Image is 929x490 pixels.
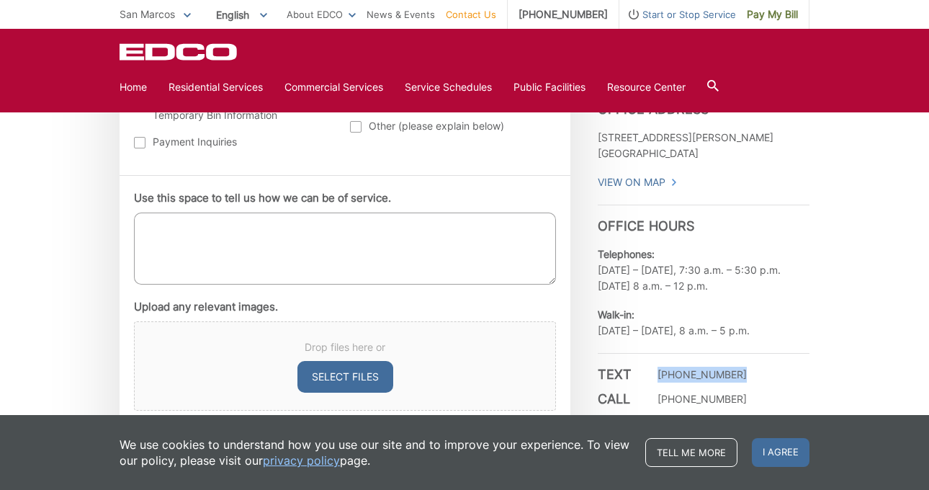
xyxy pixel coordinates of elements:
span: San Marcos [120,8,175,20]
h3: Text [598,367,641,383]
a: View On Map [598,174,678,190]
span: Drop files here or [152,339,538,355]
span: I agree [752,438,809,467]
span: Pay My Bill [747,6,798,22]
p: [PHONE_NUMBER] [658,367,747,383]
label: Payment Inquiries [134,134,336,150]
button: select files, upload any relevant images. [297,361,393,393]
a: Resource Center [607,79,686,95]
a: EDCD logo. Return to the homepage. [120,43,239,61]
label: Use this space to tell us how we can be of service. [134,192,391,205]
a: Commercial Services [284,79,383,95]
a: News & Events [367,6,435,22]
p: [PHONE_NUMBER] [658,391,747,407]
a: Tell me more [645,438,737,467]
p: We use cookies to understand how you use our site and to improve your experience. To view our pol... [120,437,631,468]
label: Other (please explain below) [350,118,552,134]
b: Telephones: [598,248,655,260]
p: [DATE] – [DATE], 7:30 a.m. – 5:30 p.m. [DATE] 8 a.m. – 12 p.m. [598,246,809,294]
a: Contact Us [446,6,496,22]
h3: Call [598,391,641,407]
b: Walk-in: [598,308,634,321]
label: Upload any relevant images. [134,300,278,313]
h3: Office Hours [598,205,809,234]
a: Residential Services [169,79,263,95]
a: Home [120,79,147,95]
a: Service Schedules [405,79,492,95]
p: [DATE] – [DATE], 8 a.m. – 5 p.m. [598,307,809,339]
a: Public Facilities [513,79,585,95]
a: About EDCO [287,6,356,22]
span: English [205,3,278,27]
p: [STREET_ADDRESS][PERSON_NAME] [GEOGRAPHIC_DATA] [598,130,809,161]
a: privacy policy [263,453,340,468]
